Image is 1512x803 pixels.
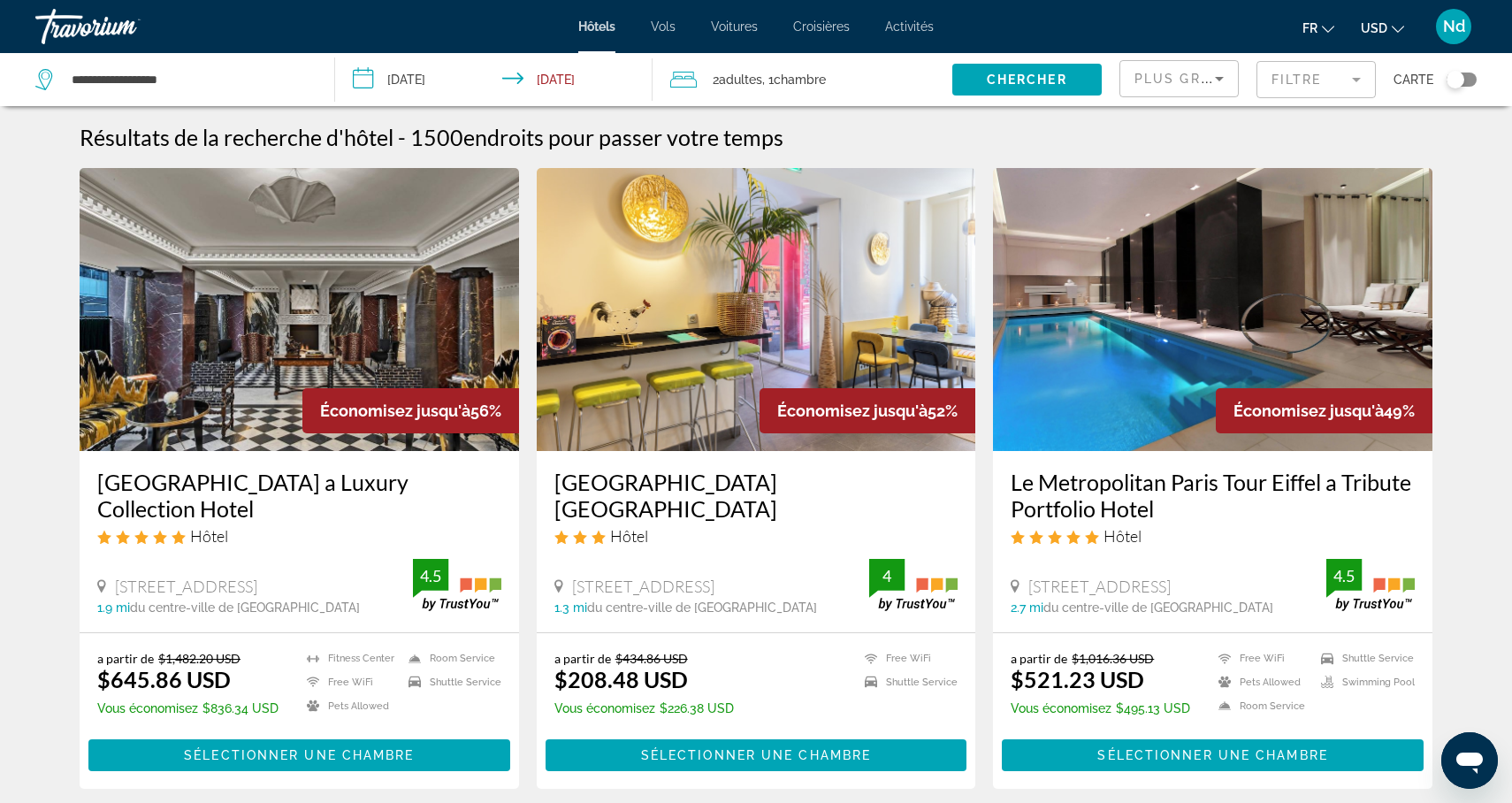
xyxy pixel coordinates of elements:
iframe: Bouton de lancement de la fenêtre de messagerie [1441,732,1498,789]
span: Chambre [774,73,826,87]
a: [GEOGRAPHIC_DATA] a Luxury Collection Hotel [97,469,501,522]
mat-select: Sort by [1134,68,1224,89]
p: $495.13 USD [1011,701,1190,715]
a: Croisières [793,19,850,34]
span: Sélectionner une chambre [641,748,871,762]
li: Shuttle Service [400,675,501,690]
span: [STREET_ADDRESS] [1028,577,1171,596]
div: 52% [760,388,975,433]
div: 5 star Hotel [1011,526,1415,546]
li: Free WiFi [856,651,958,666]
button: Change currency [1361,15,1404,41]
a: Activités [885,19,934,34]
span: - [398,124,406,150]
span: a partir de [1011,651,1067,666]
button: Sélectionner une chambre [546,739,967,771]
h2: 1500 [410,124,783,150]
li: Swimming Pool [1312,675,1415,690]
span: 2.7 mi [1011,600,1043,615]
span: Hôtel [610,526,648,546]
span: Économisez jusqu'à [320,401,470,420]
li: Pets Allowed [298,699,400,714]
span: du centre-ville de [GEOGRAPHIC_DATA] [1043,600,1273,615]
span: Hôtel [1103,526,1142,546]
span: Chercher [987,73,1067,87]
img: trustyou-badge.svg [413,559,501,611]
span: [STREET_ADDRESS] [572,577,714,596]
img: Hotel image [537,168,976,451]
img: Hotel image [80,168,519,451]
span: 2 [713,67,762,92]
span: a partir de [554,651,611,666]
a: Voitures [711,19,758,34]
span: Adultes [719,73,762,87]
li: Pets Allowed [1210,675,1312,690]
button: Filter [1256,60,1376,99]
span: Vous économisez [97,701,198,715]
a: Sélectionner une chambre [546,744,967,763]
span: Carte [1394,67,1433,92]
span: Sélectionner une chambre [184,748,414,762]
li: Room Service [400,651,501,666]
span: Hôtel [190,526,228,546]
ins: $645.86 USD [97,666,231,692]
ins: $521.23 USD [1011,666,1144,692]
a: Travorium [35,4,212,50]
li: Fitness Center [298,651,400,666]
img: Hotel image [993,168,1432,451]
h1: Résultats de la recherche d'hôtel [80,124,393,150]
del: $1,482.20 USD [158,651,241,666]
del: $434.86 USD [615,651,688,666]
button: Check-in date: Nov 28, 2025 Check-out date: Nov 30, 2025 [335,53,653,106]
li: Free WiFi [298,675,400,690]
button: Sélectionner une chambre [1002,739,1424,771]
ins: $208.48 USD [554,666,688,692]
div: 56% [302,388,519,433]
span: 1.9 mi [97,600,130,615]
div: 4 [869,565,905,586]
span: , 1 [762,67,826,92]
a: Sélectionner une chambre [88,744,510,763]
span: [STREET_ADDRESS] [115,577,257,596]
a: Hôtels [578,19,615,34]
span: Sélectionner une chambre [1097,748,1327,762]
button: Sélectionner une chambre [88,739,510,771]
button: Travelers: 2 adults, 0 children [653,53,952,106]
span: fr [1302,21,1317,35]
a: Vols [651,19,676,34]
span: du centre-ville de [GEOGRAPHIC_DATA] [130,600,360,615]
div: 5 star Hotel [97,526,501,546]
a: [GEOGRAPHIC_DATA] [GEOGRAPHIC_DATA] [554,469,958,522]
p: $226.38 USD [554,701,734,715]
button: User Menu [1431,8,1477,45]
span: Nd [1443,18,1465,35]
span: endroits pour passer votre temps [463,124,783,150]
li: Free WiFi [1210,651,1312,666]
p: $836.34 USD [97,701,279,715]
div: 4.5 [413,565,448,586]
li: Shuttle Service [856,675,958,690]
button: Toggle map [1433,72,1477,88]
span: Économisez jusqu'à [1233,401,1384,420]
img: trustyou-badge.svg [869,559,958,611]
a: Le Metropolitan Paris Tour Eiffel a Tribute Portfolio Hotel [1011,469,1415,522]
span: Vous économisez [1011,701,1111,715]
div: 3 star Hotel [554,526,958,546]
li: Shuttle Service [1312,651,1415,666]
li: Room Service [1210,699,1312,714]
button: Change language [1302,15,1334,41]
span: 1.3 mi [554,600,587,615]
div: 4.5 [1326,565,1362,586]
del: $1,016.36 USD [1072,651,1154,666]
